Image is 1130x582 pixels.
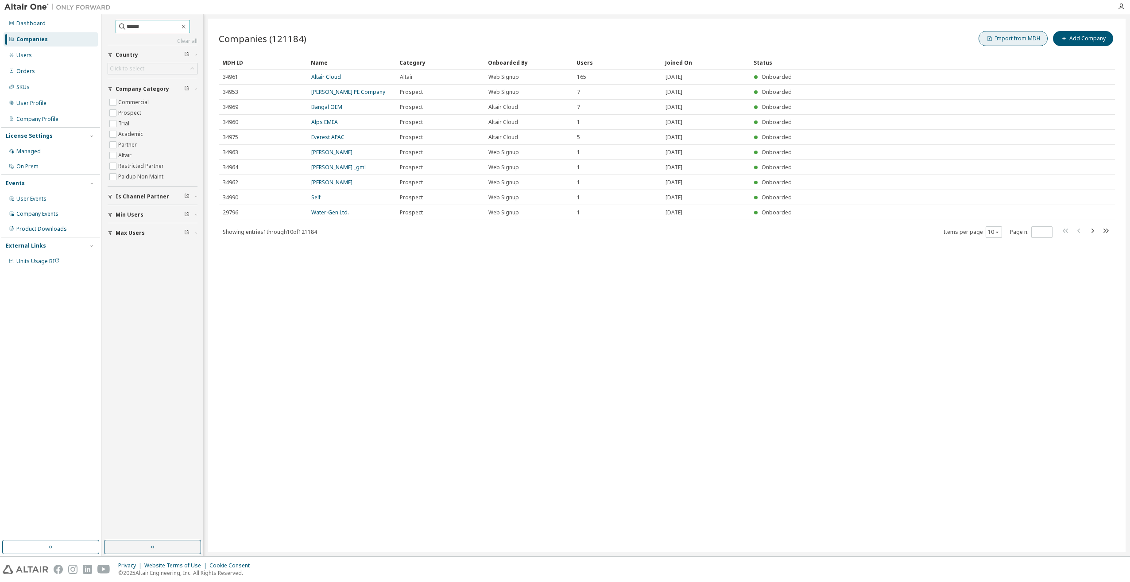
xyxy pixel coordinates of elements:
[577,55,658,70] div: Users
[223,149,238,156] span: 34963
[666,89,682,96] span: [DATE]
[108,79,197,99] button: Company Category
[16,257,60,265] span: Units Usage BI
[83,565,92,574] img: linkedin.svg
[311,88,385,96] a: [PERSON_NAME] PE Company
[16,36,48,43] div: Companies
[108,38,197,45] a: Clear all
[666,149,682,156] span: [DATE]
[4,3,115,12] img: Altair One
[762,73,792,81] span: Onboarded
[400,104,423,111] span: Prospect
[488,104,518,111] span: Altair Cloud
[400,164,423,171] span: Prospect
[488,55,569,70] div: Onboarded By
[666,134,682,141] span: [DATE]
[666,209,682,216] span: [DATE]
[666,164,682,171] span: [DATE]
[118,97,151,108] label: Commercial
[666,194,682,201] span: [DATE]
[209,562,255,569] div: Cookie Consent
[311,133,344,141] a: Everest APAC
[223,209,238,216] span: 29796
[488,119,518,126] span: Altair Cloud
[666,104,682,111] span: [DATE]
[54,565,63,574] img: facebook.svg
[979,31,1048,46] button: Import from MDH
[223,119,238,126] span: 34960
[116,51,138,58] span: Country
[118,129,145,140] label: Academic
[118,161,166,171] label: Restricted Partner
[16,100,46,107] div: User Profile
[223,194,238,201] span: 34990
[16,195,46,202] div: User Events
[16,210,58,217] div: Company Events
[6,242,46,249] div: External Links
[108,205,197,225] button: Min Users
[488,149,519,156] span: Web Signup
[577,194,580,201] span: 1
[400,134,423,141] span: Prospect
[6,132,53,140] div: License Settings
[400,149,423,156] span: Prospect
[577,164,580,171] span: 1
[762,118,792,126] span: Onboarded
[184,229,190,237] span: Clear filter
[488,179,519,186] span: Web Signup
[311,118,338,126] a: Alps EMEA
[16,52,32,59] div: Users
[118,171,165,182] label: Paidup Non Maint
[754,55,1062,70] div: Status
[666,119,682,126] span: [DATE]
[223,228,317,236] span: Showing entries 1 through 10 of 121184
[400,209,423,216] span: Prospect
[97,565,110,574] img: youtube.svg
[118,140,139,150] label: Partner
[577,149,580,156] span: 1
[223,104,238,111] span: 34969
[184,85,190,93] span: Clear filter
[400,194,423,201] span: Prospect
[144,562,209,569] div: Website Terms of Use
[108,63,197,74] div: Click to select
[118,108,143,118] label: Prospect
[118,569,255,577] p: © 2025 Altair Engineering, Inc. All Rights Reserved.
[223,89,238,96] span: 34953
[1053,31,1113,46] button: Add Company
[6,180,25,187] div: Events
[116,211,143,218] span: Min Users
[762,103,792,111] span: Onboarded
[577,119,580,126] span: 1
[762,178,792,186] span: Onboarded
[184,51,190,58] span: Clear filter
[577,179,580,186] span: 1
[222,55,304,70] div: MDH ID
[110,65,144,72] div: Click to select
[666,74,682,81] span: [DATE]
[16,163,39,170] div: On Prem
[400,89,423,96] span: Prospect
[488,164,519,171] span: Web Signup
[184,193,190,200] span: Clear filter
[577,104,580,111] span: 7
[1010,226,1053,238] span: Page n.
[116,193,169,200] span: Is Channel Partner
[68,565,77,574] img: instagram.svg
[665,55,747,70] div: Joined On
[762,133,792,141] span: Onboarded
[223,134,238,141] span: 34975
[118,118,131,129] label: Trial
[116,229,145,237] span: Max Users
[400,74,413,81] span: Altair
[311,209,349,216] a: Water-Gen Ltd.
[311,148,352,156] a: [PERSON_NAME]
[762,148,792,156] span: Onboarded
[762,209,792,216] span: Onboarded
[311,103,342,111] a: Bangal OEM
[400,119,423,126] span: Prospect
[666,179,682,186] span: [DATE]
[118,562,144,569] div: Privacy
[762,163,792,171] span: Onboarded
[108,187,197,206] button: Is Channel Partner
